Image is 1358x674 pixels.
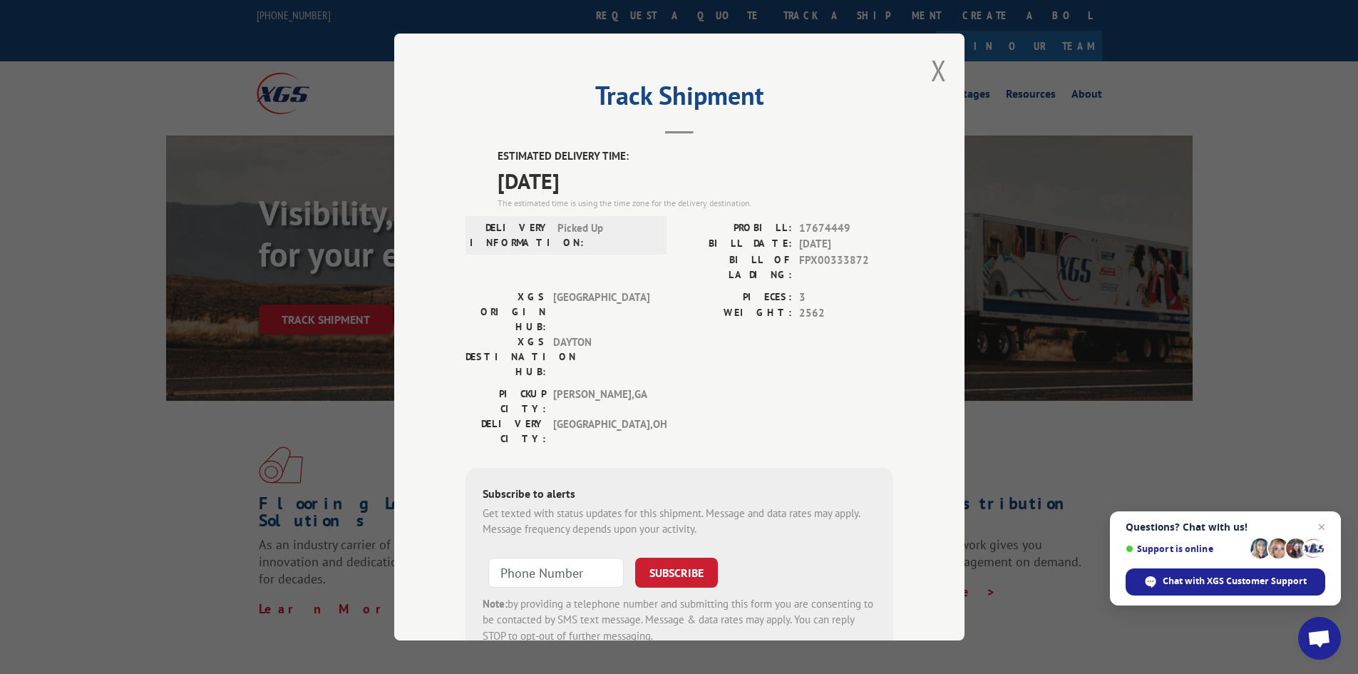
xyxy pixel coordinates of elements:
[1126,568,1325,596] div: Chat with XGS Customer Support
[931,51,947,89] button: Close modal
[679,236,792,252] label: BILL DATE:
[465,86,893,113] h2: Track Shipment
[557,220,654,250] span: Picked Up
[465,387,546,417] label: PICKUP CITY:
[553,387,649,417] span: [PERSON_NAME] , GA
[483,596,876,645] div: by providing a telephone number and submitting this form you are consenting to be contacted by SM...
[799,305,893,322] span: 2562
[498,197,893,210] div: The estimated time is using the time zone for the delivery destination.
[635,558,718,588] button: SUBSCRIBE
[465,290,546,335] label: XGS ORIGIN HUB:
[498,148,893,165] label: ESTIMATED DELIVERY TIME:
[799,236,893,252] span: [DATE]
[799,220,893,237] span: 17674449
[799,290,893,306] span: 3
[1163,575,1307,588] span: Chat with XGS Customer Support
[1126,543,1245,554] span: Support is online
[1313,519,1330,536] span: Close chat
[465,417,546,446] label: DELIVERY CITY:
[679,290,792,306] label: PIECES:
[488,558,624,588] input: Phone Number
[483,485,876,506] div: Subscribe to alerts
[679,252,792,282] label: BILL OF LADING:
[679,305,792,322] label: WEIGHT:
[679,220,792,237] label: PROBILL:
[465,335,546,379] label: XGS DESTINATION HUB:
[553,335,649,379] span: DAYTON
[1298,617,1341,660] div: Open chat
[1126,521,1325,533] span: Questions? Chat with us!
[470,220,550,250] label: DELIVERY INFORMATION:
[553,290,649,335] span: [GEOGRAPHIC_DATA]
[483,597,508,611] strong: Note:
[483,506,876,538] div: Get texted with status updates for this shipment. Message and data rates may apply. Message frequ...
[799,252,893,282] span: FPX00333872
[498,165,893,197] span: [DATE]
[553,417,649,446] span: [GEOGRAPHIC_DATA] , OH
